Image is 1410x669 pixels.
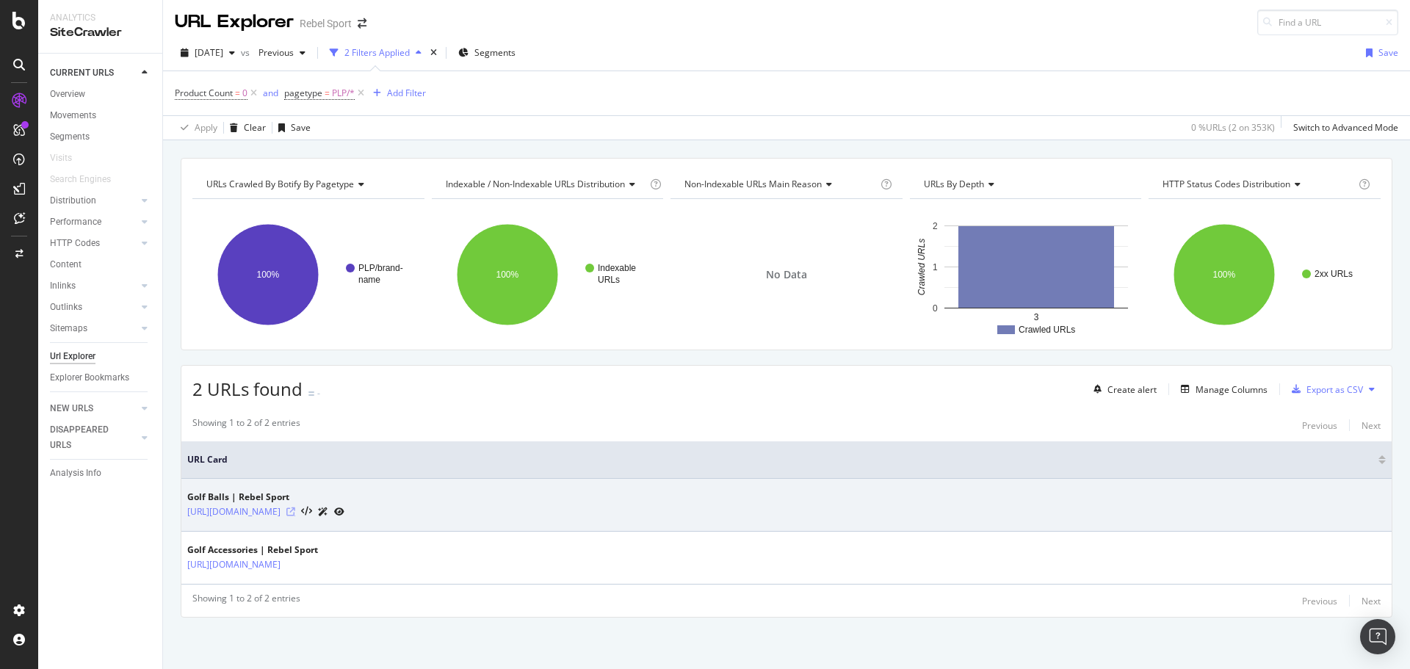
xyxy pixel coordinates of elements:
a: Outlinks [50,300,137,315]
button: Create alert [1088,377,1157,401]
button: Manage Columns [1175,380,1268,398]
svg: A chart. [192,211,422,339]
h4: URLs by Depth [921,173,1129,196]
a: Segments [50,129,152,145]
a: Sitemaps [50,321,137,336]
svg: A chart. [432,211,662,339]
div: Next [1362,419,1381,432]
div: Search Engines [50,172,111,187]
button: Save [1360,41,1398,65]
div: Explorer Bookmarks [50,370,129,386]
a: Content [50,257,152,272]
span: Non-Indexable URLs Main Reason [684,178,822,190]
div: Content [50,257,82,272]
div: 2 Filters Applied [344,46,410,59]
div: times [427,46,440,60]
div: A chart. [1149,211,1378,339]
input: Find a URL [1257,10,1398,35]
div: 0 % URLs ( 2 on 353K ) [1191,121,1275,134]
a: [URL][DOMAIN_NAME] [187,505,281,519]
a: URL Inspection [334,504,344,519]
div: and [263,87,278,99]
div: Export as CSV [1306,383,1363,396]
button: Previous [1302,416,1337,434]
text: name [358,275,380,285]
a: Visit Online Page [286,507,295,516]
div: Open Intercom Messenger [1360,619,1395,654]
div: Create alert [1107,383,1157,396]
a: CURRENT URLS [50,65,137,81]
span: 0 [242,83,247,104]
div: Save [1378,46,1398,59]
a: Inlinks [50,278,137,294]
div: Apply [195,121,217,134]
span: vs [241,46,253,59]
div: Save [291,121,311,134]
div: Clear [244,121,266,134]
text: 0 [933,303,938,314]
button: Next [1362,416,1381,434]
div: SiteCrawler [50,24,151,41]
div: Url Explorer [50,349,95,364]
div: Analysis Info [50,466,101,481]
div: Golf Accessories | Rebel Sport [187,543,344,557]
text: 2xx URLs [1315,269,1353,279]
text: Crawled URLs [916,239,926,295]
span: No Data [766,267,807,282]
button: Next [1362,592,1381,610]
div: DISAPPEARED URLS [50,422,124,453]
button: Segments [452,41,521,65]
a: HTTP Codes [50,236,137,251]
img: Equal [308,391,314,396]
div: Switch to Advanced Mode [1293,121,1398,134]
div: Sitemaps [50,321,87,336]
text: 3 [1033,312,1038,322]
h4: Indexable / Non-Indexable URLs Distribution [443,173,647,196]
button: Add Filter [367,84,426,102]
text: 100% [1213,270,1236,280]
div: Overview [50,87,85,102]
div: Add Filter [387,87,426,99]
text: Indexable [598,263,636,273]
span: Product Count [175,87,233,99]
div: Rebel Sport [300,16,352,31]
span: URL Card [187,453,1375,466]
a: Overview [50,87,152,102]
button: Export as CSV [1286,377,1363,401]
div: Previous [1302,419,1337,432]
text: Crawled URLs [1019,325,1075,335]
span: Segments [474,46,516,59]
text: 100% [257,270,280,280]
h4: Non-Indexable URLs Main Reason [681,173,878,196]
div: Previous [1302,595,1337,607]
h4: URLs Crawled By Botify By pagetype [203,173,411,196]
div: Next [1362,595,1381,607]
button: Clear [224,116,266,140]
text: 1 [933,262,938,272]
span: URLs Crawled By Botify By pagetype [206,178,354,190]
div: Performance [50,214,101,230]
text: PLP/brand- [358,263,403,273]
div: Golf Balls | Rebel Sport [187,491,344,504]
div: HTTP Codes [50,236,100,251]
a: DISAPPEARED URLS [50,422,137,453]
div: CURRENT URLS [50,65,114,81]
text: 2 [933,221,938,231]
a: Url Explorer [50,349,152,364]
button: [DATE] [175,41,241,65]
button: Save [272,116,311,140]
a: AI Url Details [318,504,328,519]
button: Previous [253,41,311,65]
div: Distribution [50,193,96,209]
span: HTTP Status Codes Distribution [1163,178,1290,190]
svg: A chart. [910,211,1140,339]
span: = [325,87,330,99]
text: 100% [496,270,518,280]
div: Manage Columns [1196,383,1268,396]
text: URLs [598,275,620,285]
a: Movements [50,108,152,123]
span: Previous [253,46,294,59]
